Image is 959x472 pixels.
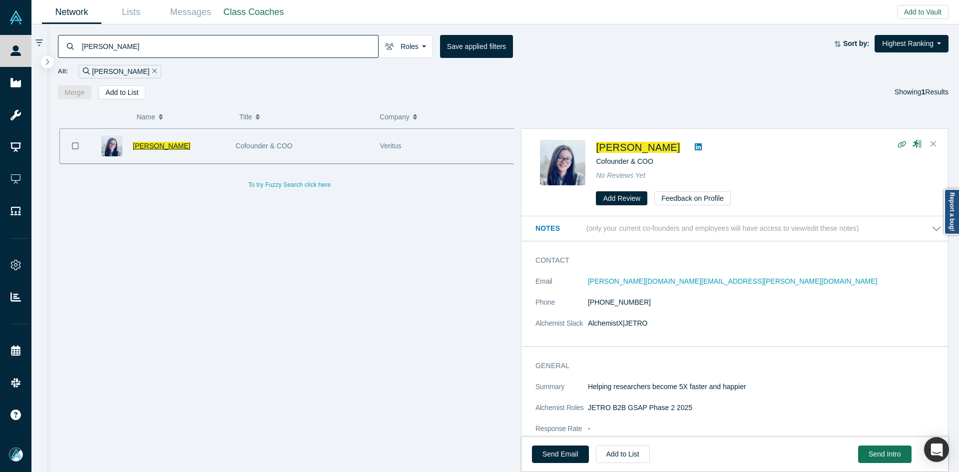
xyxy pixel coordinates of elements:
button: Add Review [596,191,647,205]
img: Anh Ngo's Profile Image [540,140,585,185]
button: Bookmark [60,129,91,163]
h3: Notes [535,223,584,234]
span: All: [58,66,68,76]
dt: Alchemist Slack [535,318,588,339]
span: Results [922,88,949,96]
span: Name [136,106,155,127]
span: Cofounder & COO [235,142,292,150]
img: Mia Scott's Account [9,448,23,462]
dt: Alchemist Roles [535,403,588,424]
p: (only your current co-founders and employees will have access to view/edit these notes) [586,224,859,233]
button: Remove Filter [149,66,157,77]
dt: Summary [535,382,588,403]
p: Helping researchers become 5X faster and happier [588,382,942,392]
span: No Reviews Yet [596,171,645,179]
a: [PERSON_NAME][DOMAIN_NAME][EMAIL_ADDRESS][PERSON_NAME][DOMAIN_NAME] [588,277,878,285]
span: Title [239,106,252,127]
a: Messages [161,0,220,24]
button: Send Intro [858,446,912,463]
a: Lists [101,0,161,24]
dt: Phone [535,297,588,318]
button: Roles [378,35,433,58]
input: Search by name, title, company, summary, expertise, investment criteria or topics of focus [81,34,378,58]
a: Send Email [532,446,589,463]
dd: - [588,424,942,434]
a: [PERSON_NAME] [596,142,680,153]
button: Title [239,106,369,127]
img: Anh Ngo's Profile Image [101,135,122,156]
span: Veritus [380,142,402,150]
button: Merge [58,85,92,99]
dt: Email [535,276,588,297]
button: Feedback on Profile [654,191,731,205]
strong: Sort by: [843,39,870,47]
span: Company [380,106,410,127]
a: Report a bug! [944,189,959,235]
h3: Contact [535,255,928,266]
button: Add to List [98,85,145,99]
a: Class Coaches [220,0,287,24]
div: Showing [895,85,949,99]
a: [PERSON_NAME] [133,142,190,150]
button: Notes (only your current co-founders and employees will have access to view/edit these notes) [535,223,942,234]
button: Company [380,106,509,127]
button: Add to List [596,446,650,463]
button: To try Fuzzy Search click here [241,178,338,191]
button: Save applied filters [440,35,513,58]
button: Add to Vault [897,5,949,19]
img: Alchemist Vault Logo [9,10,23,24]
button: Close [926,136,941,152]
dd: AlchemistX|JETRO [588,318,942,329]
a: Network [42,0,101,24]
strong: 1 [922,88,926,96]
div: [PERSON_NAME] [78,65,161,78]
span: Cofounder & COO [596,157,653,165]
dd: JETRO B2B GSAP Phase 2 2025 [588,403,942,413]
button: Name [136,106,229,127]
button: Highest Ranking [875,35,949,52]
dt: Response Rate [535,424,588,445]
h3: General [535,361,928,371]
a: [PHONE_NUMBER] [588,298,651,306]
